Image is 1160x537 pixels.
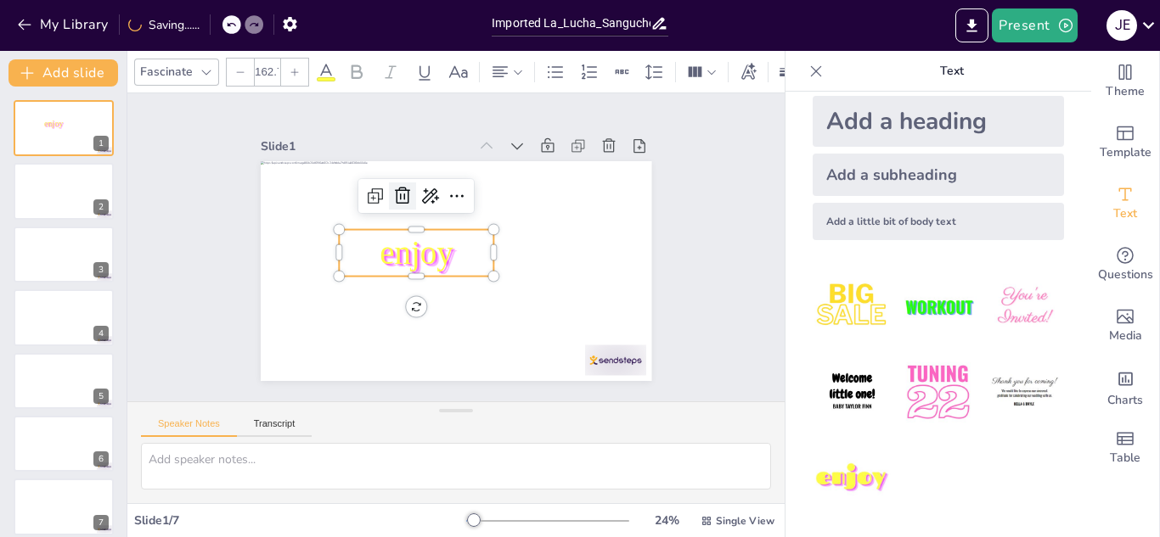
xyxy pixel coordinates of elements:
[1106,82,1145,101] span: Theme
[1098,266,1153,284] span: Questions
[813,96,1064,147] div: Add a heading
[775,59,794,86] div: Border settings
[137,60,196,83] div: Fascinate
[93,389,109,404] div: 5
[1107,391,1143,410] span: Charts
[380,234,453,271] span: enjoy
[1100,143,1152,162] span: Template
[14,416,114,472] div: 6
[813,353,892,432] img: 4.jpeg
[261,138,468,154] div: Slide 1
[992,8,1077,42] button: Present
[646,512,687,529] div: 24 %
[1091,295,1159,356] div: Add images, graphics, shapes or video
[1091,234,1159,295] div: Get real-time input from your audience
[898,353,977,432] img: 5.jpeg
[735,59,761,86] div: Text effects
[830,51,1074,92] p: Text
[93,451,109,467] div: 6
[13,11,115,38] button: My Library
[985,353,1064,432] img: 6.jpeg
[1110,449,1140,467] span: Table
[44,119,63,128] span: enjoy
[1091,112,1159,173] div: Add ready made slides
[14,163,114,219] div: 2
[8,59,118,87] button: Add slide
[813,154,1064,196] div: Add a subheading
[128,17,200,33] div: Saving......
[14,289,114,345] div: 4
[14,227,114,282] div: 3
[1091,417,1159,478] div: Add a table
[898,267,977,346] img: 2.jpeg
[1091,173,1159,234] div: Add text boxes
[237,418,313,437] button: Transcript
[1107,8,1137,42] button: J E
[716,514,774,528] span: Single View
[93,326,109,341] div: 4
[14,478,114,534] div: 7
[683,59,721,86] div: Column Count
[492,11,650,36] input: Insert title
[93,136,109,151] div: 1
[141,418,237,437] button: Speaker Notes
[955,8,988,42] button: Export to PowerPoint
[1091,51,1159,112] div: Change the overall theme
[985,267,1064,346] img: 3.jpeg
[1113,204,1137,223] span: Text
[1107,10,1137,41] div: J E
[813,203,1064,240] div: Add a little bit of body text
[14,100,114,156] div: 1
[813,439,892,518] img: 7.jpeg
[93,262,109,277] div: 3
[93,515,109,530] div: 7
[1091,356,1159,417] div: Add charts and graphs
[93,199,109,215] div: 2
[813,267,892,346] img: 1.jpeg
[134,512,466,529] div: Slide 1 / 7
[14,353,114,409] div: 5
[1109,327,1142,345] span: Media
